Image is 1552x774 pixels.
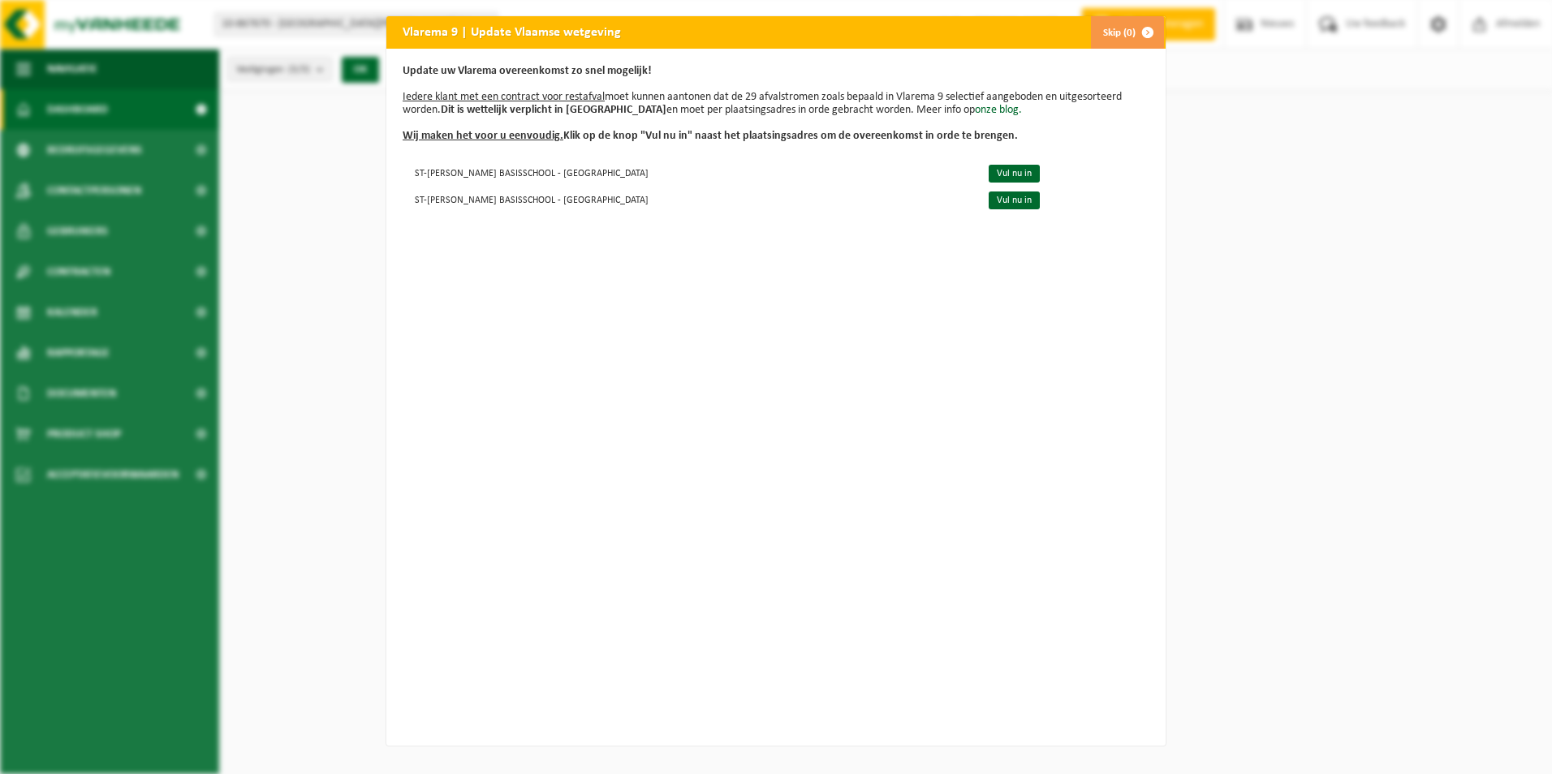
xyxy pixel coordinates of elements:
[403,186,975,213] td: ST-[PERSON_NAME] BASISSCHOOL - [GEOGRAPHIC_DATA]
[989,191,1040,209] a: Vul nu in
[403,130,1018,142] b: Klik op de knop "Vul nu in" naast het plaatsingsadres om de overeenkomst in orde te brengen.
[989,165,1040,183] a: Vul nu in
[403,130,563,142] u: Wij maken het voor u eenvoudig.
[975,104,1022,116] a: onze blog.
[403,65,1149,143] p: moet kunnen aantonen dat de 29 afvalstromen zoals bepaald in Vlarema 9 selectief aangeboden en ui...
[386,16,637,47] h2: Vlarema 9 | Update Vlaamse wetgeving
[403,159,975,186] td: ST-[PERSON_NAME] BASISSCHOOL - [GEOGRAPHIC_DATA]
[403,65,652,77] b: Update uw Vlarema overeenkomst zo snel mogelijk!
[403,91,605,103] u: Iedere klant met een contract voor restafval
[1090,16,1164,49] button: Skip (0)
[441,104,666,116] b: Dit is wettelijk verplicht in [GEOGRAPHIC_DATA]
